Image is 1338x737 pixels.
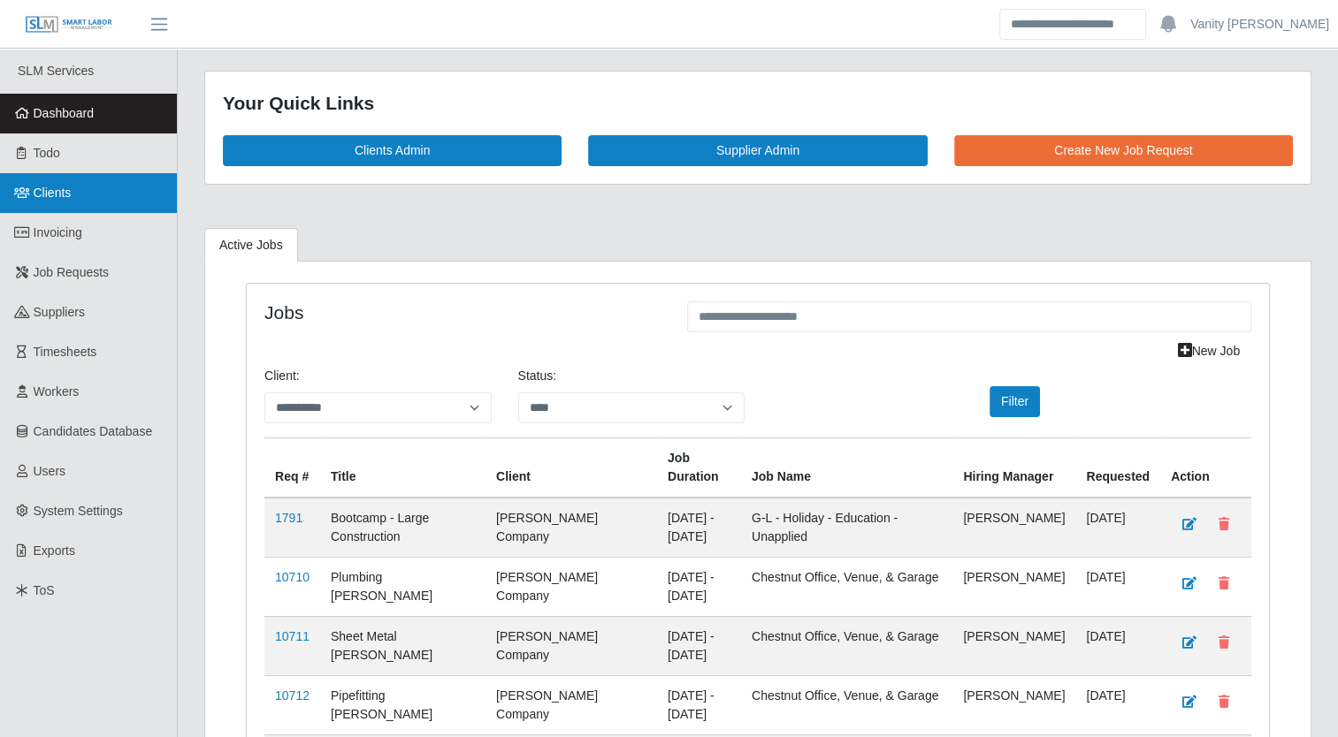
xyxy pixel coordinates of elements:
td: [DATE] - [DATE] [657,498,741,558]
td: [DATE] - [DATE] [657,675,741,734]
th: Requested [1075,437,1160,498]
span: Todo [34,146,60,160]
a: 10712 [275,688,310,703]
span: Workers [34,384,80,399]
td: [PERSON_NAME] [952,616,1075,675]
img: SLM Logo [25,15,113,34]
span: Candidates Database [34,424,153,438]
td: Bootcamp - Large Construction [320,498,486,558]
span: ToS [34,583,55,597]
span: SLM Services [18,64,94,78]
input: Search [999,9,1146,40]
th: Job Name [741,437,952,498]
span: Users [34,464,66,478]
a: Active Jobs [204,228,298,262]
td: Pipefitting [PERSON_NAME] [320,675,486,734]
a: Create New Job Request [954,135,1293,166]
span: Exports [34,543,75,558]
td: Chestnut Office, Venue, & Garage [741,675,952,734]
td: [DATE] [1075,675,1160,734]
td: Chestnut Office, Venue, & Garage [741,557,952,616]
td: [DATE] [1075,616,1160,675]
td: [PERSON_NAME] Company [486,675,657,734]
td: [DATE] - [DATE] [657,616,741,675]
td: Sheet Metal [PERSON_NAME] [320,616,486,675]
a: Vanity [PERSON_NAME] [1190,15,1329,34]
a: 10710 [275,570,310,584]
td: Plumbing [PERSON_NAME] [320,557,486,616]
td: Chestnut Office, Venue, & Garage [741,616,952,675]
span: Suppliers [34,305,85,319]
th: Hiring Manager [952,437,1075,498]
td: [PERSON_NAME] [952,675,1075,734]
span: Dashboard [34,106,95,120]
td: [DATE] [1075,557,1160,616]
h4: Jobs [264,301,661,323]
td: [PERSON_NAME] Company [486,616,657,675]
span: Timesheets [34,345,97,359]
div: Your Quick Links [223,89,1293,118]
a: 10711 [275,629,310,643]
td: [PERSON_NAME] Company [486,557,657,616]
a: New Job [1166,336,1251,367]
a: Clients Admin [223,135,562,166]
th: Client [486,437,657,498]
a: Supplier Admin [588,135,927,166]
td: [PERSON_NAME] Company [486,498,657,558]
a: 1791 [275,511,302,525]
td: G-L - Holiday - Education - Unapplied [741,498,952,558]
td: [PERSON_NAME] [952,557,1075,616]
td: [DATE] [1075,498,1160,558]
th: Title [320,437,486,498]
span: System Settings [34,504,123,518]
span: Job Requests [34,265,110,279]
label: Status: [518,367,557,385]
span: Invoicing [34,225,82,239]
button: Filter [990,386,1040,417]
th: Job Duration [657,437,741,498]
th: Action [1160,437,1251,498]
span: Clients [34,186,72,200]
td: [DATE] - [DATE] [657,557,741,616]
td: [PERSON_NAME] [952,498,1075,558]
th: Req # [264,437,320,498]
label: Client: [264,367,300,385]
